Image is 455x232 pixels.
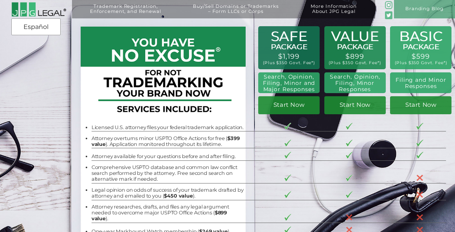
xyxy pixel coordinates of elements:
[328,74,382,93] h2: Search, Opinion, Filing, Minor Responses
[284,174,291,181] img: checkmark-border-3.png
[92,204,245,221] li: Attorney researches, drafts, and files any legal argument needed to overcome major USPTO Office A...
[284,191,291,198] img: checkmark-border-3.png
[346,123,352,129] img: checkmark-border-3.png
[284,152,291,158] img: checkmark-border-3.png
[416,214,423,221] img: X-30-3.png
[346,152,352,158] img: checkmark-border-3.png
[92,135,240,147] b: $399 value
[92,210,227,221] b: $899 value
[385,1,392,9] img: glyph-logo_May2016-green3-90.png
[416,152,423,158] img: checkmark-border-3.png
[416,174,423,181] img: X-30-3.png
[11,2,66,17] img: 2016-logo-black-letters-3-r.png
[297,4,370,22] a: More InformationAbout JPG Legal
[390,96,451,114] a: Start Now
[258,96,320,114] a: Start Now
[76,4,174,22] a: Trademark Registration,Enforcement, and Renewal
[92,135,245,147] li: Attorney overturns minor USPTO Office Actions for free ( ). Application monitored throughout its ...
[284,214,291,221] img: checkmark-border-3.png
[284,140,291,146] img: checkmark-border-3.png
[92,164,245,182] li: Comprehensive USPTO database and common law conflict search performed by the attorney. Free secon...
[179,4,293,22] a: Buy/Sell Domains or Trademarks– Form LLCs or Corps
[416,140,423,146] img: checkmark-border-3.png
[416,123,423,129] img: checkmark-border-3.png
[92,187,245,199] li: Legal opinion on odds of success of your trademark drafted by attorney and emailed to you ( ).
[346,140,352,146] img: checkmark-border-3.png
[164,193,193,199] b: $450 value
[346,214,352,221] img: X-30-3.png
[284,123,291,129] img: checkmark-border-3.png
[385,11,392,19] img: Twitter_Social_Icon_Rounded_Square_Color-mid-green3-90.png
[346,174,352,181] img: checkmark-border-3.png
[92,124,245,130] li: Licensed U.S. attorney files your federal trademark application.
[416,191,423,198] img: X-30-3.png
[324,96,386,114] a: Start Now
[394,77,448,90] h2: Filing and Minor Responses
[346,191,352,198] img: checkmark-border-3.png
[14,20,58,34] a: Español
[261,74,317,93] h2: Search, Opinion, Filing, Minor and Major Responses
[92,153,245,159] li: Attorney available for your questions before and after filing.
